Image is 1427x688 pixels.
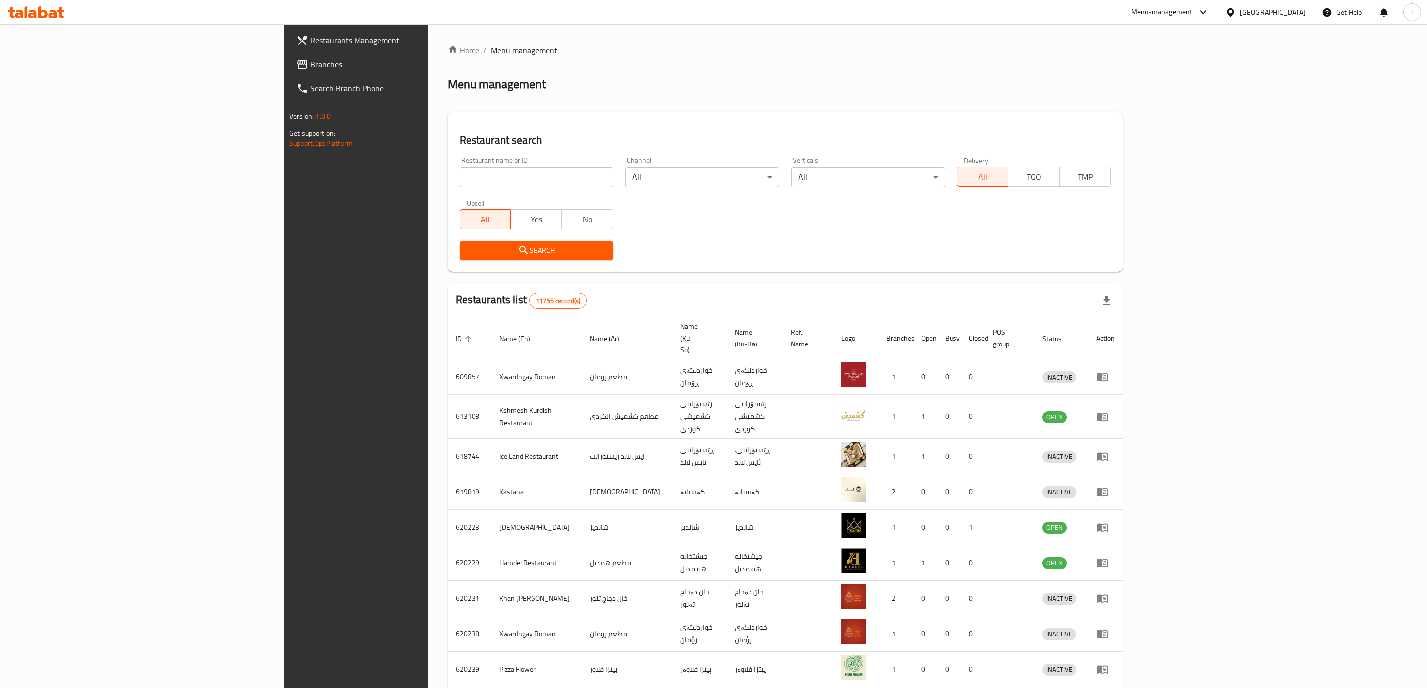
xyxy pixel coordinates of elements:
[727,545,783,581] td: جيشتخانه هه مديل
[491,616,582,652] td: Xwardngay Roman
[937,652,961,687] td: 0
[1240,7,1306,18] div: [GEOGRAPHIC_DATA]
[727,510,783,545] td: شانديز
[878,359,913,395] td: 1
[672,652,727,687] td: پیتزا فلاوەر
[1042,628,1076,640] span: INACTIVE
[1042,371,1076,383] div: INACTIVE
[841,477,866,502] img: Kastana
[878,439,913,474] td: 1
[625,167,779,187] div: All
[1096,411,1115,423] div: Menu
[878,317,913,359] th: Branches
[878,510,913,545] td: 1
[1096,628,1115,640] div: Menu
[964,157,989,164] label: Delivery
[510,209,562,229] button: Yes
[1096,450,1115,462] div: Menu
[289,137,353,150] a: Support.OpsPlatform
[310,82,514,94] span: Search Branch Phone
[582,652,672,687] td: بيتزا فلاور
[460,133,1111,148] h2: Restaurant search
[727,359,783,395] td: خواردنگەی ڕۆمان
[310,58,514,70] span: Branches
[841,362,866,387] img: Xwardngay Roman
[582,359,672,395] td: مطعم رومان
[961,439,985,474] td: 0
[1095,289,1119,313] div: Export file
[491,474,582,510] td: Kastana
[1042,593,1076,604] span: INACTIVE
[582,581,672,616] td: خان دجاج تنور
[1042,593,1076,605] div: INACTIVE
[460,209,511,229] button: All
[937,474,961,510] td: 0
[841,548,866,573] img: Hamdel Restaurant
[315,110,331,123] span: 1.0.0
[937,545,961,581] td: 0
[937,616,961,652] td: 0
[1042,333,1075,344] span: Status
[727,439,783,474] td: .ڕێستۆرانتی ئایس لاند
[499,333,543,344] span: Name (En)
[1042,557,1067,569] span: OPEN
[672,616,727,652] td: خواردنگەی رؤمان
[1096,486,1115,498] div: Menu
[467,199,485,206] label: Upsell
[672,439,727,474] td: ڕێستۆرانتی ئایس لاند
[961,652,985,687] td: 0
[937,510,961,545] td: 0
[937,359,961,395] td: 0
[878,545,913,581] td: 1
[672,474,727,510] td: کەستانە
[833,317,878,359] th: Logo
[515,212,558,227] span: Yes
[464,212,507,227] span: All
[456,333,475,344] span: ID
[582,545,672,581] td: مطعم همديل
[727,652,783,687] td: پیتزا فلاوەر
[456,292,587,309] h2: Restaurants list
[961,170,1004,184] span: All
[491,44,557,56] span: Menu management
[961,581,985,616] td: 0
[913,652,937,687] td: 0
[913,474,937,510] td: 0
[878,652,913,687] td: 1
[1059,167,1111,187] button: TMP
[448,44,1123,56] nav: breadcrumb
[1042,451,1076,463] div: INACTIVE
[841,513,866,538] img: Shandiz
[310,34,514,46] span: Restaurants Management
[841,619,866,644] img: Xwardngay Roman
[491,510,582,545] td: [DEMOGRAPHIC_DATA]
[491,581,582,616] td: Khan [PERSON_NAME]
[1088,317,1123,359] th: Action
[582,439,672,474] td: ايس لاند ريستورانت
[491,359,582,395] td: Xwardngay Roman
[460,241,613,260] button: Search
[582,474,672,510] td: [DEMOGRAPHIC_DATA]
[937,317,961,359] th: Busy
[561,209,613,229] button: No
[448,76,546,92] h2: Menu management
[878,474,913,510] td: 2
[1042,486,1076,498] div: INACTIVE
[491,439,582,474] td: Ice Land Restaurant
[937,581,961,616] td: 0
[937,439,961,474] td: 0
[841,442,866,467] img: Ice Land Restaurant
[961,545,985,581] td: 0
[727,474,783,510] td: کەستانە
[491,395,582,439] td: Kshmesh Kurdish Restaurant
[961,510,985,545] td: 1
[672,510,727,545] td: شانديز
[288,76,522,100] a: Search Branch Phone
[672,545,727,581] td: جيشتخانه هه مديل
[672,359,727,395] td: خواردنگەی ڕۆمان
[582,510,672,545] td: شانديز
[672,581,727,616] td: خان دەجاج تەنور
[590,333,632,344] span: Name (Ar)
[1096,592,1115,604] div: Menu
[1042,522,1067,534] div: OPEN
